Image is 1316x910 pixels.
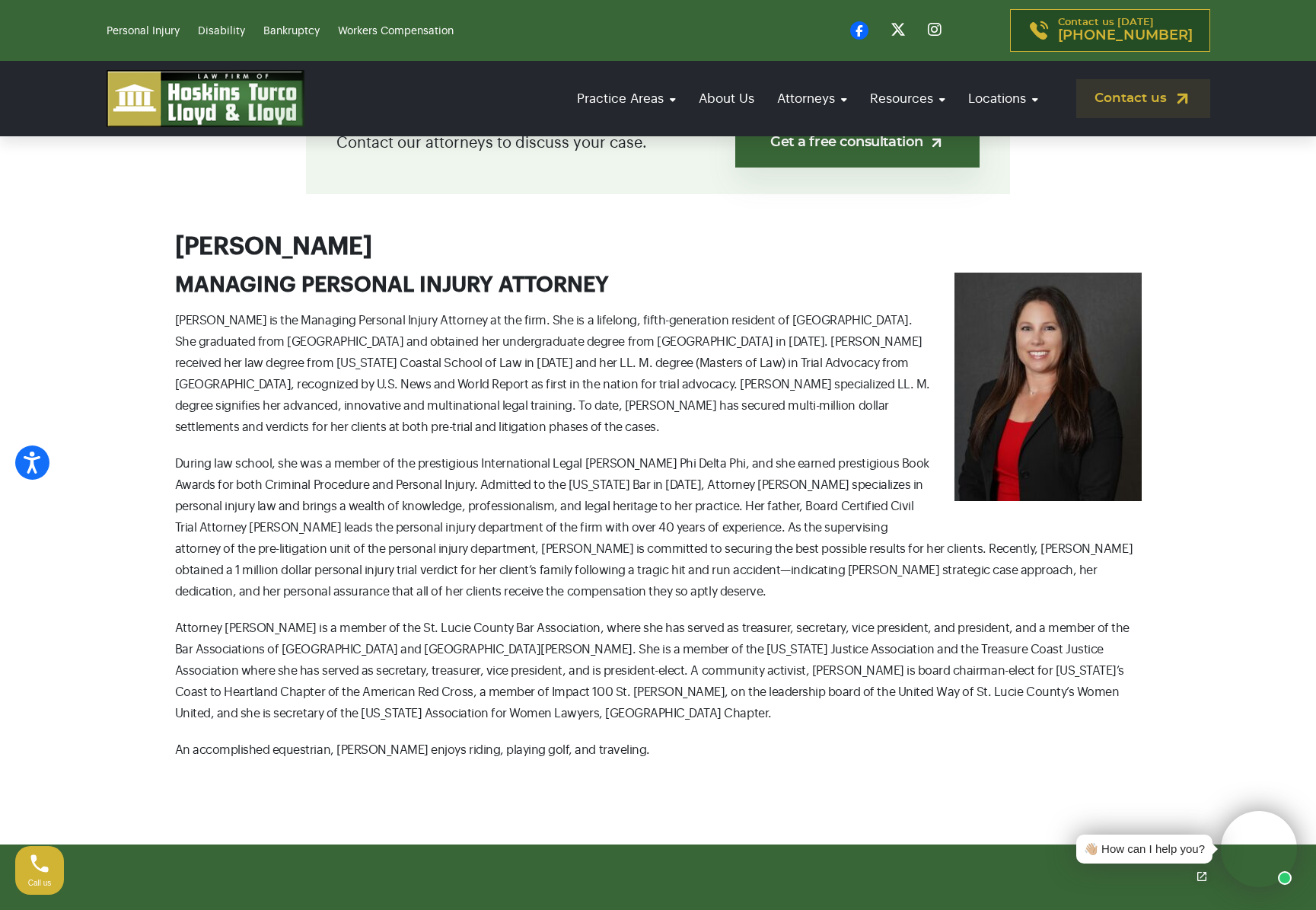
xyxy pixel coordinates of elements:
a: Get a free consultation [735,118,980,168]
a: Resources [862,77,953,120]
a: Open chat [1186,861,1218,892]
a: Attorneys [770,77,855,120]
p: An accomplished equestrian, [PERSON_NAME] enjoys riding, playing golf, and traveling. [175,739,1142,761]
a: Personal Injury [107,26,180,37]
img: logo [107,70,304,127]
a: Bankruptcy [263,26,320,37]
div: 👋🏼 How can I help you? [1084,841,1205,858]
div: Contact our attorneys to discuss your case. [306,91,1010,194]
a: Disability [198,26,245,37]
p: [PERSON_NAME] is the Managing Personal Injury Attorney at the firm. She is a lifelong, fifth-gene... [175,310,1142,438]
a: About Us [691,77,762,120]
a: Contact us [1076,79,1210,118]
a: Locations [961,77,1046,120]
img: arrow-up-right-light.svg [929,135,945,151]
p: Attorney [PERSON_NAME] is a member of the St. Lucie County Bar Association, where she has served ... [175,618,1142,724]
h3: MANAGING PERSONAL INJURY ATTORNEY [175,273,1142,299]
a: Practice Areas [569,77,683,120]
span: Call us [28,879,52,887]
a: Contact us [DATE][PHONE_NUMBER] [1010,9,1210,52]
p: Contact us [DATE] [1058,18,1193,43]
a: Workers Compensation [338,26,454,37]
h2: [PERSON_NAME] [175,232,1142,261]
p: During law school, she was a member of the prestigious International Legal [PERSON_NAME] Phi Delt... [175,453,1142,602]
span: [PHONE_NUMBER] [1058,28,1193,43]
